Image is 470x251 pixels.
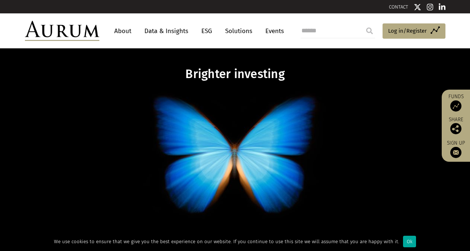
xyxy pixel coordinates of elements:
[450,100,461,112] img: Access Funds
[198,24,216,38] a: ESG
[92,67,379,81] h1: Brighter investing
[262,24,284,38] a: Events
[445,93,466,112] a: Funds
[388,26,427,35] span: Log in/Register
[25,21,99,41] img: Aurum
[414,3,421,11] img: Twitter icon
[221,24,256,38] a: Solutions
[450,147,461,158] img: Sign up to our newsletter
[439,3,445,11] img: Linkedin icon
[403,236,416,247] div: Ok
[141,24,192,38] a: Data & Insights
[383,23,445,39] a: Log in/Register
[445,117,466,134] div: Share
[450,123,461,134] img: Share this post
[389,4,408,10] a: CONTACT
[445,140,466,158] a: Sign up
[362,23,377,38] input: Submit
[111,24,135,38] a: About
[427,3,434,11] img: Instagram icon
